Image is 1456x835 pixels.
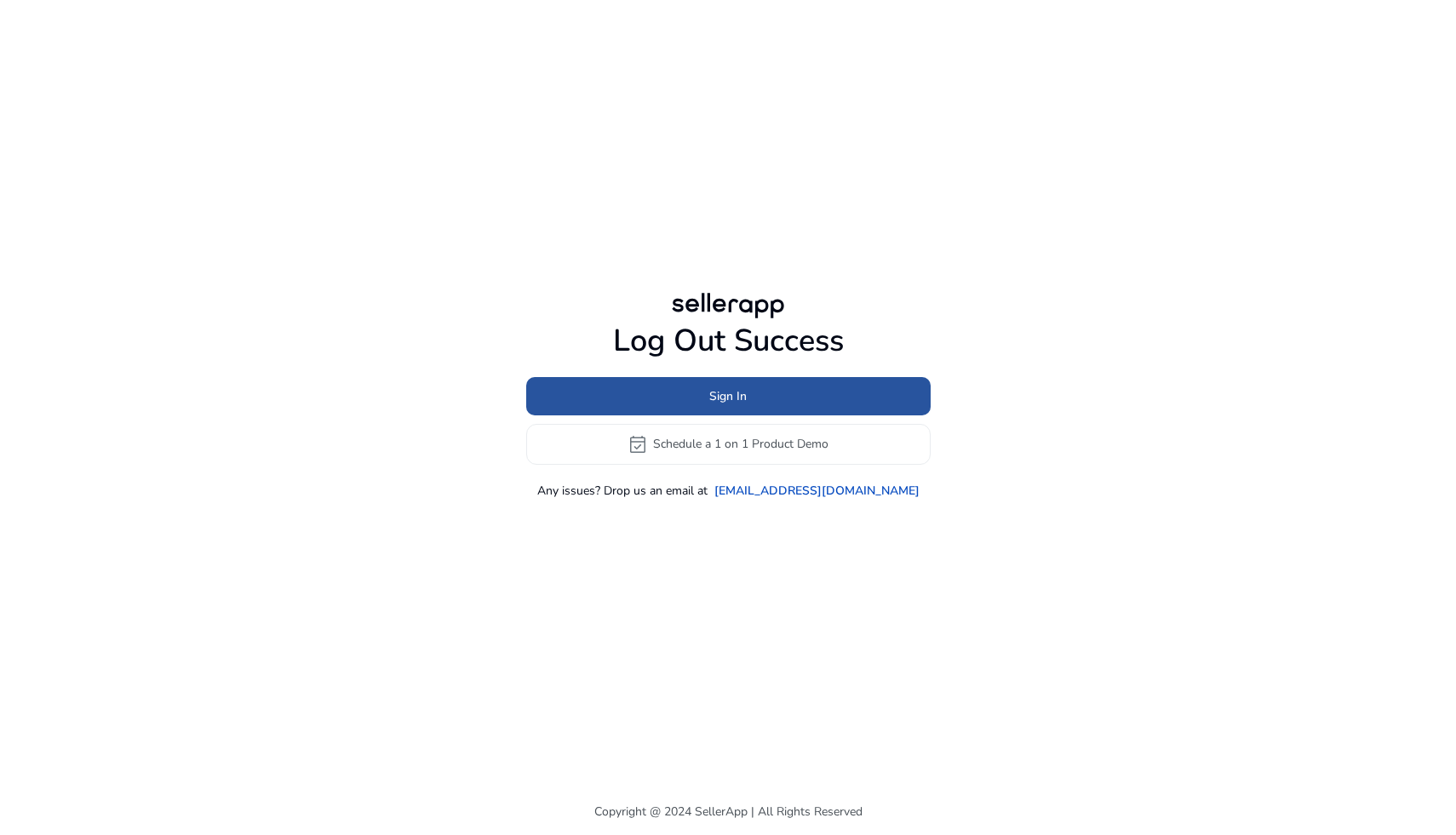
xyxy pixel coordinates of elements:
[537,482,708,500] p: Any issues? Drop us an email at
[709,387,747,405] span: Sign In
[526,323,931,359] h1: Log Out Success
[526,377,931,415] button: Sign In
[714,482,920,500] a: [EMAIL_ADDRESS][DOMAIN_NAME]
[526,424,931,465] button: event_availableSchedule a 1 on 1 Product Demo
[628,434,648,455] span: event_available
